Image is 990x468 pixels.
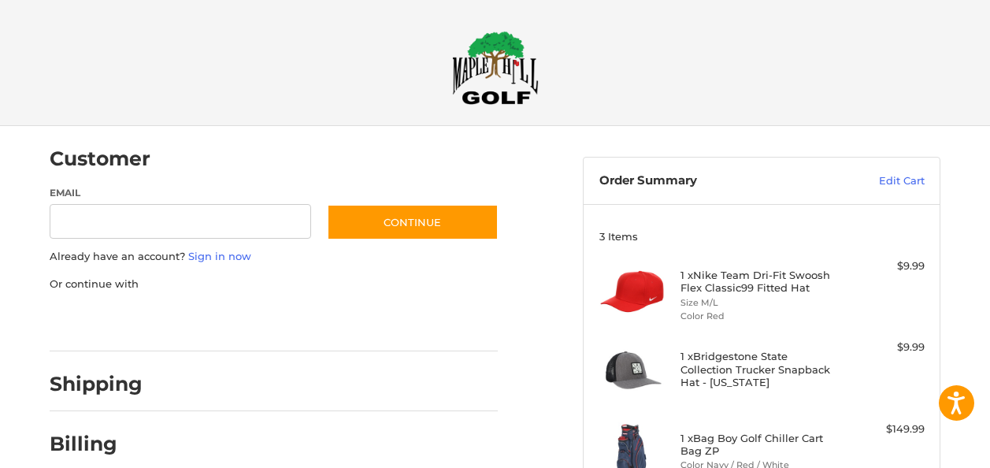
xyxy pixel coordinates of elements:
h2: Customer [50,147,150,171]
p: Already have an account? [50,249,498,265]
div: $9.99 [843,340,924,355]
iframe: PayPal-venmo [312,307,430,336]
h4: 1 x Bridgestone State Collection Trucker Snapback Hat - [US_STATE] [680,350,840,388]
button: Continue [327,204,499,240]
li: Size M/L [680,296,840,310]
iframe: Gorgias live chat messenger [16,400,187,452]
div: $149.99 [843,422,924,437]
a: Edit Cart [821,173,925,189]
h2: Shipping [50,372,143,396]
iframe: PayPal-paylater [178,307,296,336]
h4: 1 x Nike Team Dri-Fit Swoosh Flex Classic99 Fitted Hat [680,269,840,295]
p: Or continue with [50,277,498,292]
label: Email [50,186,311,200]
iframe: PayPal-paypal [45,307,163,336]
h3: Order Summary [599,173,821,189]
li: Color Red [680,310,840,323]
h3: 3 Items [599,230,925,243]
img: Maple Hill Golf [452,31,539,105]
a: Sign in now [188,250,251,262]
div: $9.99 [843,258,924,274]
h4: 1 x Bag Boy Golf Chiller Cart Bag ZP [680,432,840,458]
